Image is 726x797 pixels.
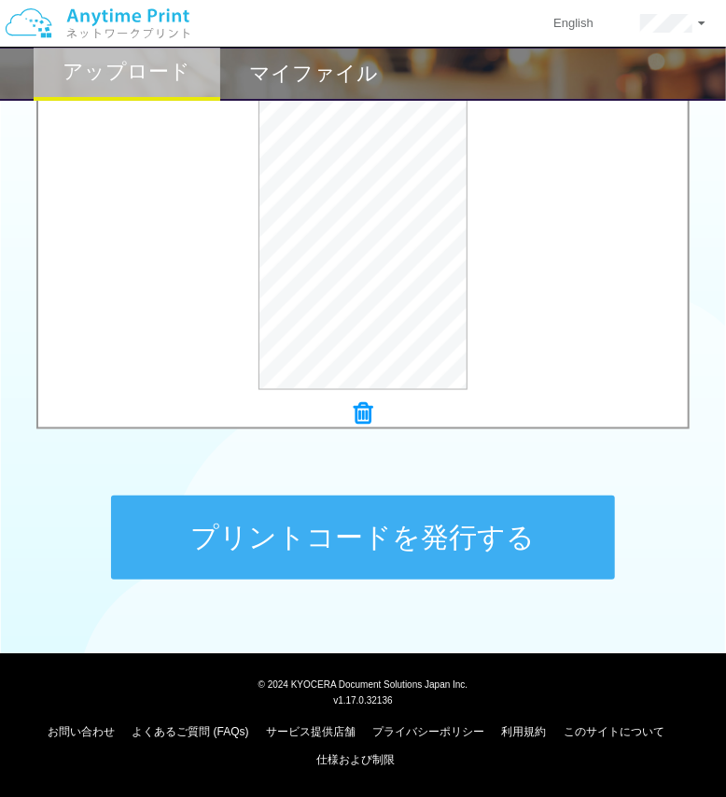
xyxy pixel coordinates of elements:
a: このサイトについて [564,726,664,739]
a: お問い合わせ [48,726,115,739]
a: 仕様および制限 [317,754,396,767]
a: プライバシーポリシー [372,726,484,739]
h2: アップロード [63,61,191,83]
span: © 2024 KYOCERA Document Solutions Japan Inc. [258,678,468,691]
a: 利用規約 [502,726,547,739]
span: v1.17.0.32136 [333,695,392,706]
a: よくあるご質問 (FAQs) [132,726,248,739]
a: サービス提供店舗 [266,726,356,739]
button: プリントコードを発行する [111,496,615,580]
h2: マイファイル [249,63,378,85]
